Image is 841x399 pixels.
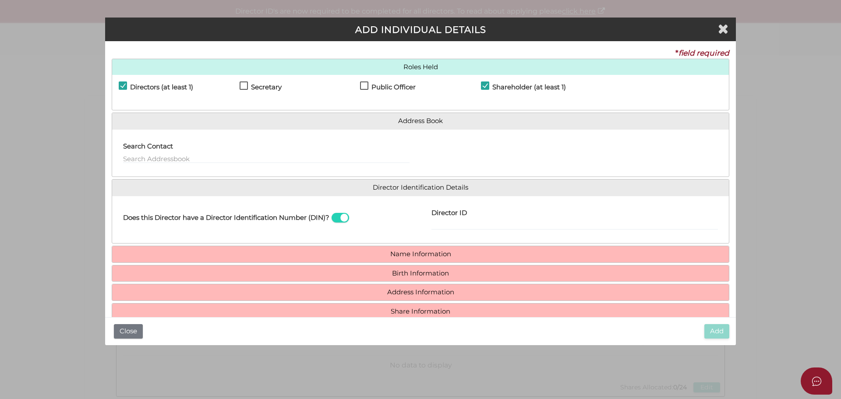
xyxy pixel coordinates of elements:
a: Birth Information [119,270,722,277]
h4: Does this Director have a Director Identification Number (DIN)? [123,214,329,222]
a: Share Information [119,308,722,315]
a: Address Information [119,289,722,296]
a: Name Information [119,251,722,258]
a: Director Identification Details [119,184,722,191]
input: Search Addressbook [123,154,410,163]
button: Add [704,324,729,339]
button: Close [114,324,143,339]
h4: Director ID [431,209,467,217]
button: Open asap [801,367,832,395]
h4: Search Contact [123,143,173,150]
